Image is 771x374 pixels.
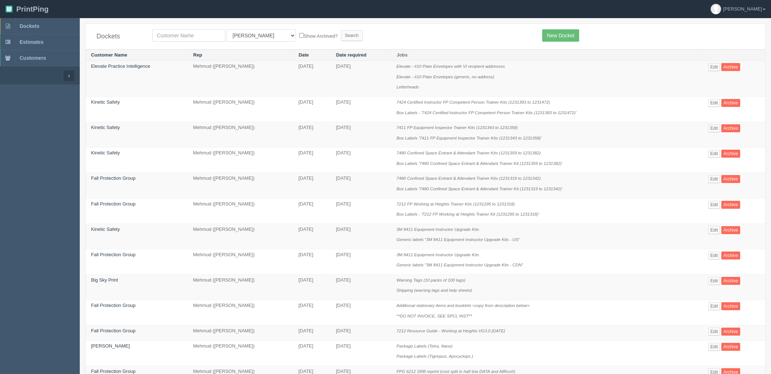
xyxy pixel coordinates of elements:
[396,150,541,155] i: 7480 Confined Space Entrant & Attendant Trainer Kits (1231359 to 1231382)
[396,176,541,180] i: 7480 Confined Space Entrant & Attendant Trainer Kits (1231319 to 1231342)
[721,343,740,351] a: Archive
[330,97,391,122] td: [DATE]
[396,227,479,232] i: 3M 8411 Equipment Instructor Upgrade Kits
[91,252,136,257] a: Fall Protection Group
[396,303,530,308] i: Additional stationary items and booklets <copy from description below>
[330,249,391,274] td: [DATE]
[330,173,391,198] td: [DATE]
[91,343,130,349] a: [PERSON_NAME]
[396,212,539,216] i: Box Labels - '7212 FP Working at Heights Trainer Kit (1231295 to 1231318)'
[330,122,391,147] td: [DATE]
[396,136,541,140] i: Box Labels '7411 FP Equipment Inspector Trainer Kits (1231343 to 1231358)'
[91,125,120,130] a: Kinetic Safety
[330,224,391,249] td: [DATE]
[708,302,720,310] a: Edit
[721,175,740,183] a: Archive
[91,328,136,333] a: Fall Protection Group
[721,201,740,209] a: Archive
[96,33,141,40] h4: Dockets
[396,110,576,115] i: Box Labels - '7424 Certified Instructor FP Competent Person Trainer Kits (1231383 to 1231472)'
[396,237,520,242] i: Generic labels "3M 8411 Equipment Instructor Upgrade Kits - US"
[330,340,391,366] td: [DATE]
[91,369,136,374] a: Fall Protection Group
[708,99,720,107] a: Edit
[187,198,293,224] td: Mehmud ([PERSON_NAME])
[187,274,293,300] td: Mehmud ([PERSON_NAME])
[542,29,579,42] a: New Docket
[91,150,120,155] a: Kinetic Safety
[20,39,44,45] span: Estimates
[396,328,505,333] i: 7212 Resource Guide - Working at Heights VG3.0 [DATE]
[396,252,479,257] i: 3M 8411 Equipment Instructor Upgrade Kits
[396,84,419,89] i: Letterheads
[187,147,293,173] td: Mehmud ([PERSON_NAME])
[187,300,293,325] td: Mehmud ([PERSON_NAME])
[187,61,293,97] td: Mehmud ([PERSON_NAME])
[711,4,721,14] img: avatar_default-7531ab5dedf162e01f1e0bb0964e6a185e93c5c22dfe317fb01d7f8cd2b1632c.jpg
[336,52,367,58] a: Date required
[187,97,293,122] td: Mehmud ([PERSON_NAME])
[396,278,465,282] i: Warning Tags (10 packs of 100 tags)
[91,63,150,69] a: Elevate Practice Intelligence
[91,227,120,232] a: Kinetic Safety
[396,262,523,267] i: Generic labels "3M 8411 Equipment Instructor Upgrade Kits - CDN"
[91,99,120,105] a: Kinetic Safety
[187,325,293,341] td: Mehmud ([PERSON_NAME])
[293,61,330,97] td: [DATE]
[721,226,740,234] a: Archive
[187,122,293,147] td: Mehmud ([PERSON_NAME])
[391,49,703,61] th: Jobs
[293,198,330,224] td: [DATE]
[293,300,330,325] td: [DATE]
[293,325,330,341] td: [DATE]
[396,201,515,206] i: 7212 FP Working at Heights Trainer Kits (1231295 to 1231318)
[299,32,338,40] label: Show Archived?
[396,161,562,166] i: Box Labels '7480 Confined Space Entrant & Attendant Trainer Kit (1231359 to 1231382)'
[396,125,518,130] i: 7411 FP Equipment Inspector Trainer Kits (1231343 to 1231358)
[396,369,515,374] i: FPG 6212 SRB reprint (cost split in half b/w DATA and AllRush)
[187,340,293,366] td: Mehmud ([PERSON_NAME])
[298,52,309,58] a: Date
[396,344,453,348] i: Package Labels (Tetra, Nano)
[396,288,472,292] i: Shipping (warning tags and help sheets)
[299,33,304,38] input: Show Archived?
[293,249,330,274] td: [DATE]
[91,201,136,207] a: Fall Protection Group
[20,23,39,29] span: Dockets
[708,201,720,209] a: Edit
[721,63,740,71] a: Archive
[396,186,562,191] i: Box Labels '7480 Confined Space Entrant & Attendant Trainer Kit (1231319 to 1231342)'
[293,340,330,366] td: [DATE]
[721,302,740,310] a: Archive
[721,328,740,336] a: Archive
[91,52,127,58] a: Customer Name
[293,147,330,173] td: [DATE]
[721,252,740,259] a: Archive
[708,63,720,71] a: Edit
[708,277,720,285] a: Edit
[721,99,740,107] a: Archive
[708,124,720,132] a: Edit
[330,198,391,224] td: [DATE]
[293,274,330,300] td: [DATE]
[330,274,391,300] td: [DATE]
[187,173,293,198] td: Mehmud ([PERSON_NAME])
[396,74,494,79] i: Elevate - #10 Plain Envelopes (generic, no address)
[187,224,293,249] td: Mehmud ([PERSON_NAME])
[708,343,720,351] a: Edit
[721,150,740,158] a: Archive
[91,175,136,181] a: Fall Protection Group
[341,30,363,41] input: Search
[293,173,330,198] td: [DATE]
[721,277,740,285] a: Archive
[330,147,391,173] td: [DATE]
[396,313,472,318] i: **DO NOT INVOICE, SEE SPCL INST**
[5,5,13,13] img: logo-3e63b451c926e2ac314895c53de4908e5d424f24456219fb08d385ab2e579770.png
[293,97,330,122] td: [DATE]
[91,303,136,308] a: Fall Protection Group
[330,300,391,325] td: [DATE]
[708,175,720,183] a: Edit
[293,224,330,249] td: [DATE]
[293,122,330,147] td: [DATE]
[396,354,473,358] i: Package Labels (Tigriopus, Apocyclops )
